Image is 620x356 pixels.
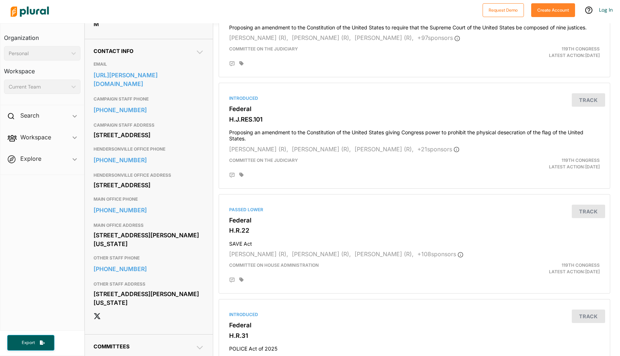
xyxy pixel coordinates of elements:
[229,206,600,213] div: Passed Lower
[229,311,600,318] div: Introduced
[572,310,605,323] button: Track
[229,34,288,41] span: [PERSON_NAME] (R),
[9,50,69,57] div: Personal
[4,27,80,43] h3: Organization
[229,237,600,247] h4: SAVE Act
[17,340,40,346] span: Export
[292,34,351,41] span: [PERSON_NAME] (R),
[9,83,69,91] div: Current Team
[94,195,204,204] h3: MAIN OFFICE PHONE
[239,277,244,282] div: Add tags
[229,322,600,329] h3: Federal
[94,95,204,103] h3: CAMPAIGN STAFF PHONE
[94,105,204,115] a: [PHONE_NUMBER]
[229,227,600,234] h3: H.R.22
[94,205,204,216] a: [PHONE_NUMBER]
[599,7,613,13] a: Log In
[229,157,298,163] span: Committee on the Judiciary
[572,93,605,107] button: Track
[94,230,204,249] div: [STREET_ADDRESS][PERSON_NAME][US_STATE]
[94,171,204,180] h3: HENDERSONVILLE OFFICE ADDRESS
[355,250,414,258] span: [PERSON_NAME] (R),
[94,343,129,349] span: Committees
[531,6,575,13] a: Create Account
[239,172,244,177] div: Add tags
[229,146,288,153] span: [PERSON_NAME] (R),
[572,205,605,218] button: Track
[20,111,39,119] h2: Search
[229,277,235,283] div: Add Position Statement
[94,254,204,262] h3: OTHER STAFF PHONE
[562,262,600,268] span: 119th Congress
[94,145,204,154] h3: HENDERSONVILLE OFFICE PHONE
[355,34,414,41] span: [PERSON_NAME] (R),
[229,332,600,339] h3: H.R.31
[94,60,204,69] h3: EMAIL
[94,280,204,289] h3: OTHER STAFF ADDRESS
[239,61,244,66] div: Add tags
[94,130,204,140] div: [STREET_ADDRESS]
[229,342,600,352] h4: POLICE Act of 2025
[94,180,204,191] div: [STREET_ADDRESS]
[229,105,600,112] h3: Federal
[229,250,288,258] span: [PERSON_NAME] (R),
[94,70,204,89] a: [URL][PERSON_NAME][DOMAIN_NAME]
[4,61,80,77] h3: Workspace
[483,6,524,13] a: Request Demo
[229,21,600,31] h4: Proposing an amendment to the Constitution of the United States to require that the Supreme Court...
[229,116,600,123] h3: H.J.RES.101
[229,46,298,52] span: Committee on the Judiciary
[478,157,605,170] div: Latest Action: [DATE]
[483,3,524,17] button: Request Demo
[94,48,133,54] span: Contact Info
[229,262,319,268] span: Committee on House Administration
[229,217,600,224] h3: Federal
[478,46,605,59] div: Latest Action: [DATE]
[7,335,54,351] button: Export
[417,34,460,41] span: + 97 sponsor s
[94,155,204,165] a: [PHONE_NUMBER]
[94,221,204,230] h3: MAIN OFFICE ADDRESS
[562,157,600,163] span: 119th Congress
[562,46,600,52] span: 119th Congress
[417,146,459,153] span: + 21 sponsor s
[292,250,351,258] span: [PERSON_NAME] (R),
[94,121,204,130] h3: CAMPAIGN STAFF ADDRESS
[355,146,414,153] span: [PERSON_NAME] (R),
[229,126,600,142] h4: Proposing an amendment to the Constitution of the United States giving Congress power to prohibit...
[292,146,351,153] span: [PERSON_NAME] (R),
[229,61,235,67] div: Add Position Statement
[229,172,235,178] div: Add Position Statement
[229,95,600,102] div: Introduced
[478,262,605,275] div: Latest Action: [DATE]
[531,3,575,17] button: Create Account
[417,250,463,258] span: + 108 sponsor s
[94,289,204,308] div: [STREET_ADDRESS][PERSON_NAME][US_STATE]
[94,263,204,274] a: [PHONE_NUMBER]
